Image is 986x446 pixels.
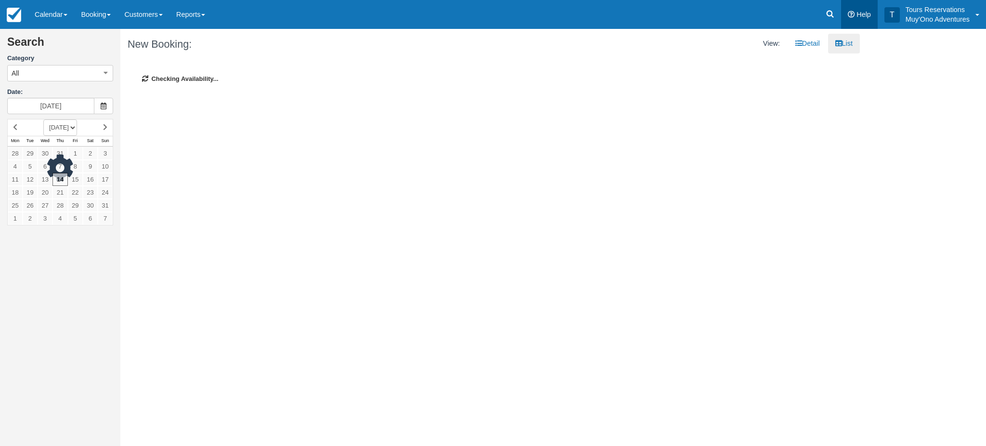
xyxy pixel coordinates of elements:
h2: Search [7,36,113,54]
label: Category [7,54,113,63]
div: Checking Availability... [128,60,853,98]
div: T [884,7,900,23]
a: List [828,34,860,53]
button: All [7,65,113,81]
p: Muy'Ono Adventures [906,14,970,24]
li: View: [756,34,787,53]
a: 14 [52,173,67,186]
img: checkfront-main-nav-mini-logo.png [7,8,21,22]
h1: New Booking: [128,39,483,50]
span: All [12,68,19,78]
label: Date: [7,88,113,97]
a: Detail [788,34,827,53]
p: Tours Reservations [906,5,970,14]
i: Help [848,11,855,18]
span: Help [856,11,871,18]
